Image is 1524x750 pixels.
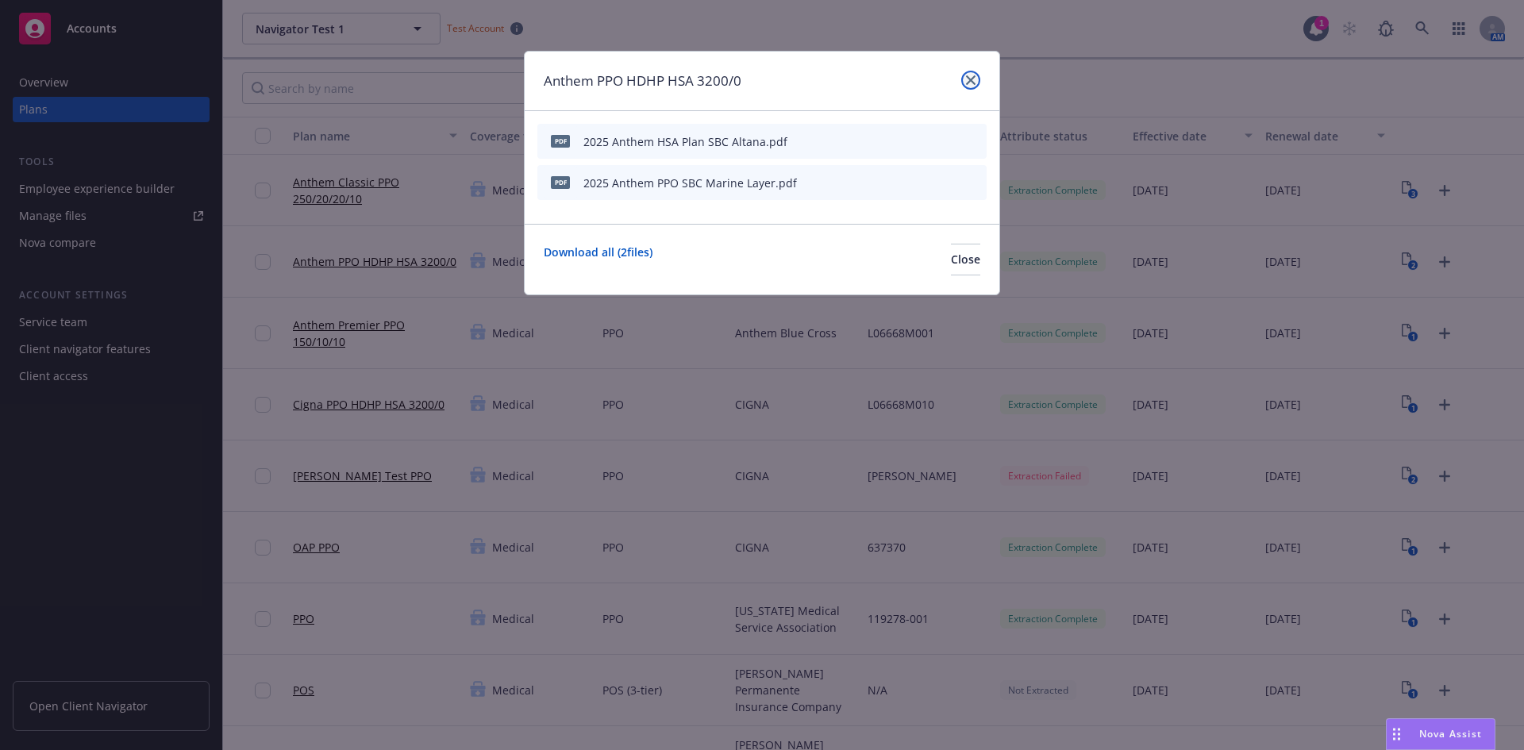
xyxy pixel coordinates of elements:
[583,133,787,150] div: 2025 Anthem HSA Plan SBC Altana.pdf
[1387,719,1407,749] div: Drag to move
[1419,727,1482,740] span: Nova Assist
[941,171,955,194] button: preview file
[583,175,797,191] div: 2025 Anthem PPO SBC Marine Layer.pdf
[1386,718,1495,750] button: Nova Assist
[551,135,570,147] span: pdf
[915,130,928,153] button: download file
[544,244,652,275] a: Download all ( 2 files)
[883,130,902,153] button: start extraction
[941,130,955,153] button: preview file
[961,71,980,90] a: close
[968,171,980,194] button: archive file
[951,252,980,267] span: Close
[915,171,928,194] button: download file
[544,71,741,91] h1: Anthem PPO HDHP HSA 3200/0
[968,130,980,153] button: archive file
[551,176,570,188] span: pdf
[883,171,902,194] button: start extraction
[951,244,980,275] button: Close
